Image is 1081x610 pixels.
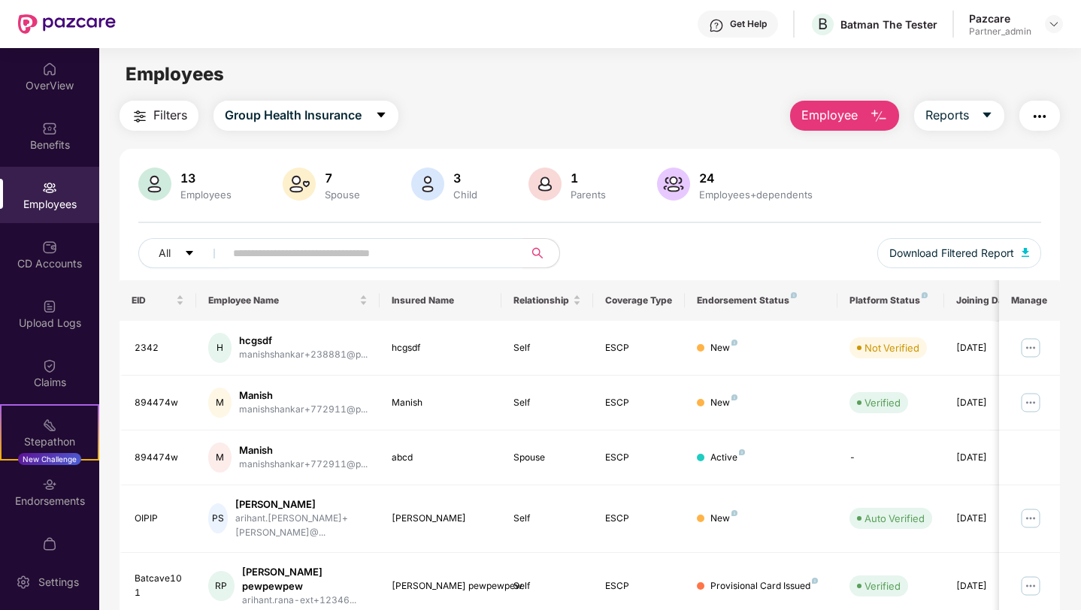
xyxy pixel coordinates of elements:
[956,396,1024,410] div: [DATE]
[696,189,816,201] div: Employees+dependents
[322,171,363,186] div: 7
[242,565,368,593] div: [PERSON_NAME] pewpewpew
[731,394,737,400] img: svg+xml;base64,PHN2ZyB4bWxucz0iaHR0cDovL3d3dy53My5vcmcvMjAwMC9zdmciIHdpZHRoPSI4IiBoZWlnaHQ9IjgiIH...
[837,430,944,485] td: -
[196,280,380,321] th: Employee Name
[739,449,745,455] img: svg+xml;base64,PHN2ZyB4bWxucz0iaHR0cDovL3d3dy53My5vcmcvMjAwMC9zdmciIHdpZHRoPSI4IiBoZWlnaHQ9IjgiIH...
[135,572,184,600] div: Batcave101
[450,189,480,201] div: Child
[184,248,195,260] span: caret-down
[239,443,368,457] div: Manish
[568,189,609,201] div: Parents
[593,280,685,321] th: Coverage Type
[791,292,797,298] img: svg+xml;base64,PHN2ZyB4bWxucz0iaHR0cDovL3d3dy53My5vcmcvMjAwMC9zdmciIHdpZHRoPSI4IiBoZWlnaHQ9IjgiIH...
[208,294,356,307] span: Employee Name
[709,18,724,33] img: svg+xml;base64,PHN2ZyBpZD0iSGVscC0zMngzMiIgeG1sbnM9Imh0dHA6Ly93d3cudzMub3JnLzIwMDAvc3ZnIiB3aWR0aD...
[1019,506,1043,530] img: manageButton
[513,341,581,355] div: Self
[710,341,737,355] div: New
[239,457,368,472] div: manishshankar+772911@p...
[135,451,184,465] div: 894474w
[239,334,368,348] div: hcgsdf
[870,107,888,125] img: svg+xml;base64,PHN2ZyB4bWxucz0iaHR0cDovL3d3dy53My5vcmcvMjAwMC9zdmciIHhtbG5zOnhsaW5rPSJodHRwOi8vd3...
[522,238,560,268] button: search
[657,168,690,201] img: svg+xml;base64,PHN2ZyB4bWxucz0iaHR0cDovL3d3dy53My5vcmcvMjAwMC9zdmciIHhtbG5zOnhsaW5rPSJodHRwOi8vd3...
[42,477,57,492] img: svg+xml;base64,PHN2ZyBpZD0iRW5kb3JzZW1lbnRzIiB4bWxucz0iaHR0cDovL3d3dy53My5vcmcvMjAwMC9zdmciIHdpZH...
[42,62,57,77] img: svg+xml;base64,PHN2ZyBpZD0iSG9tZSIgeG1sbnM9Imh0dHA6Ly93d3cudzMub3JnLzIwMDAvc3ZnIiB3aWR0aD0iMjAiIG...
[159,245,171,261] span: All
[239,388,368,403] div: Manish
[790,101,899,131] button: Employee
[1031,107,1049,125] img: svg+xml;base64,PHN2ZyB4bWxucz0iaHR0cDovL3d3dy53My5vcmcvMjAwMC9zdmciIHdpZHRoPSIyNCIgaGVpZ2h0PSIyNC...
[605,512,673,526] div: ESCP
[375,109,387,122] span: caret-down
[710,579,818,593] div: Provisional Card Issued
[126,63,224,85] span: Employees
[18,453,81,465] div: New Challenge
[120,101,198,131] button: Filters
[528,168,562,201] img: svg+xml;base64,PHN2ZyB4bWxucz0iaHR0cDovL3d3dy53My5vcmcvMjAwMC9zdmciIHhtbG5zOnhsaW5rPSJodHRwOi8vd3...
[1048,18,1060,30] img: svg+xml;base64,PHN2ZyBpZD0iRHJvcGRvd24tMzJ4MzIiIHhtbG5zPSJodHRwOi8vd3d3LnczLm9yZy8yMDAwL3N2ZyIgd2...
[208,503,228,533] div: PS
[522,247,552,259] span: search
[925,106,969,125] span: Reports
[208,388,232,418] div: M
[131,107,149,125] img: svg+xml;base64,PHN2ZyB4bWxucz0iaHR0cDovL3d3dy53My5vcmcvMjAwMC9zdmciIHdpZHRoPSIyNCIgaGVpZ2h0PSIyNC...
[138,168,171,201] img: svg+xml;base64,PHN2ZyB4bWxucz0iaHR0cDovL3d3dy53My5vcmcvMjAwMC9zdmciIHhtbG5zOnhsaW5rPSJodHRwOi8vd3...
[812,578,818,584] img: svg+xml;base64,PHN2ZyB4bWxucz0iaHR0cDovL3d3dy53My5vcmcvMjAwMC9zdmciIHdpZHRoPSI4IiBoZWlnaHQ9IjgiIH...
[138,238,230,268] button: Allcaret-down
[981,109,993,122] span: caret-down
[42,180,57,195] img: svg+xml;base64,PHN2ZyBpZD0iRW1wbG95ZWVzIiB4bWxucz0iaHR0cDovL3d3dy53My5vcmcvMjAwMC9zdmciIHdpZHRoPS...
[42,358,57,373] img: svg+xml;base64,PHN2ZyBpZD0iQ2xhaW0iIHhtbG5zPSJodHRwOi8vd3d3LnczLm9yZy8yMDAwL3N2ZyIgd2lkdGg9IjIwIi...
[322,189,363,201] div: Spouse
[392,396,490,410] div: Manish
[877,238,1041,268] button: Download Filtered Report
[208,442,232,473] div: M
[135,512,184,526] div: OIPIP
[969,11,1031,26] div: Pazcare
[914,101,1004,131] button: Reportscaret-down
[818,15,828,33] span: B
[605,341,673,355] div: ESCP
[605,451,673,465] div: ESCP
[235,512,368,540] div: arihant.[PERSON_NAME]+[PERSON_NAME]@...
[568,171,609,186] div: 1
[605,579,673,593] div: ESCP
[864,395,901,410] div: Verified
[956,512,1024,526] div: [DATE]
[922,292,928,298] img: svg+xml;base64,PHN2ZyB4bWxucz0iaHR0cDovL3d3dy53My5vcmcvMjAwMC9zdmciIHdpZHRoPSI4IiBoZWlnaHQ9IjgiIH...
[605,396,673,410] div: ESCP
[42,121,57,136] img: svg+xml;base64,PHN2ZyBpZD0iQmVuZWZpdHMiIHhtbG5zPSJodHRwOi8vd3d3LnczLm9yZy8yMDAwL3N2ZyIgd2lkdGg9Ij...
[239,348,368,362] div: manishshankar+238881@p...
[411,168,444,201] img: svg+xml;base64,PHN2ZyB4bWxucz0iaHR0cDovL3d3dy53My5vcmcvMjAwMC9zdmciIHhtbG5zOnhsaW5rPSJodHRwOi8vd3...
[283,168,316,201] img: svg+xml;base64,PHN2ZyB4bWxucz0iaHR0cDovL3d3dy53My5vcmcvMjAwMC9zdmciIHhtbG5zOnhsaW5rPSJodHRwOi8vd3...
[239,403,368,417] div: manishshankar+772911@p...
[392,451,490,465] div: abcd
[710,512,737,526] div: New
[864,340,919,355] div: Not Verified
[731,510,737,516] img: svg+xml;base64,PHN2ZyB4bWxucz0iaHR0cDovL3d3dy53My5vcmcvMjAwMC9zdmciIHdpZHRoPSI4IiBoZWlnaHQ9IjgiIH...
[42,240,57,255] img: svg+xml;base64,PHN2ZyBpZD0iQ0RfQWNjb3VudHMiIGRhdGEtbmFtZT0iQ0QgQWNjb3VudHMiIHhtbG5zPSJodHRwOi8vd3...
[864,511,925,526] div: Auto Verified
[392,579,490,593] div: [PERSON_NAME] pewpewpew
[710,396,737,410] div: New
[513,396,581,410] div: Self
[513,512,581,526] div: Self
[132,294,173,307] span: EID
[956,579,1024,593] div: [DATE]
[730,18,767,30] div: Get Help
[944,280,1036,321] th: Joining Date
[710,451,745,465] div: Active
[42,299,57,314] img: svg+xml;base64,PHN2ZyBpZD0iVXBsb2FkX0xvZ3MiIGRhdGEtbmFtZT0iVXBsb2FkIExvZ3MiIHhtbG5zPSJodHRwOi8vd3...
[42,418,57,433] img: svg+xml;base64,PHN2ZyB4bWxucz0iaHR0cDovL3d3dy53My5vcmcvMjAwMC9zdmciIHdpZHRoPSIyMSIgaGVpZ2h0PSIyMC...
[801,106,858,125] span: Employee
[380,280,502,321] th: Insured Name
[889,245,1014,261] span: Download Filtered Report
[235,497,368,512] div: [PERSON_NAME]
[135,396,184,410] div: 894474w
[501,280,593,321] th: Relationship
[16,575,31,590] img: svg+xml;base64,PHN2ZyBpZD0iU2V0dGluZy0yMHgyMCIgeG1sbnM9Imh0dHA6Ly93d3cudzMub3JnLzIwMDAvc3ZnIiB3aW...
[513,451,581,465] div: Spouse
[153,106,187,125] span: Filters
[177,189,235,201] div: Employees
